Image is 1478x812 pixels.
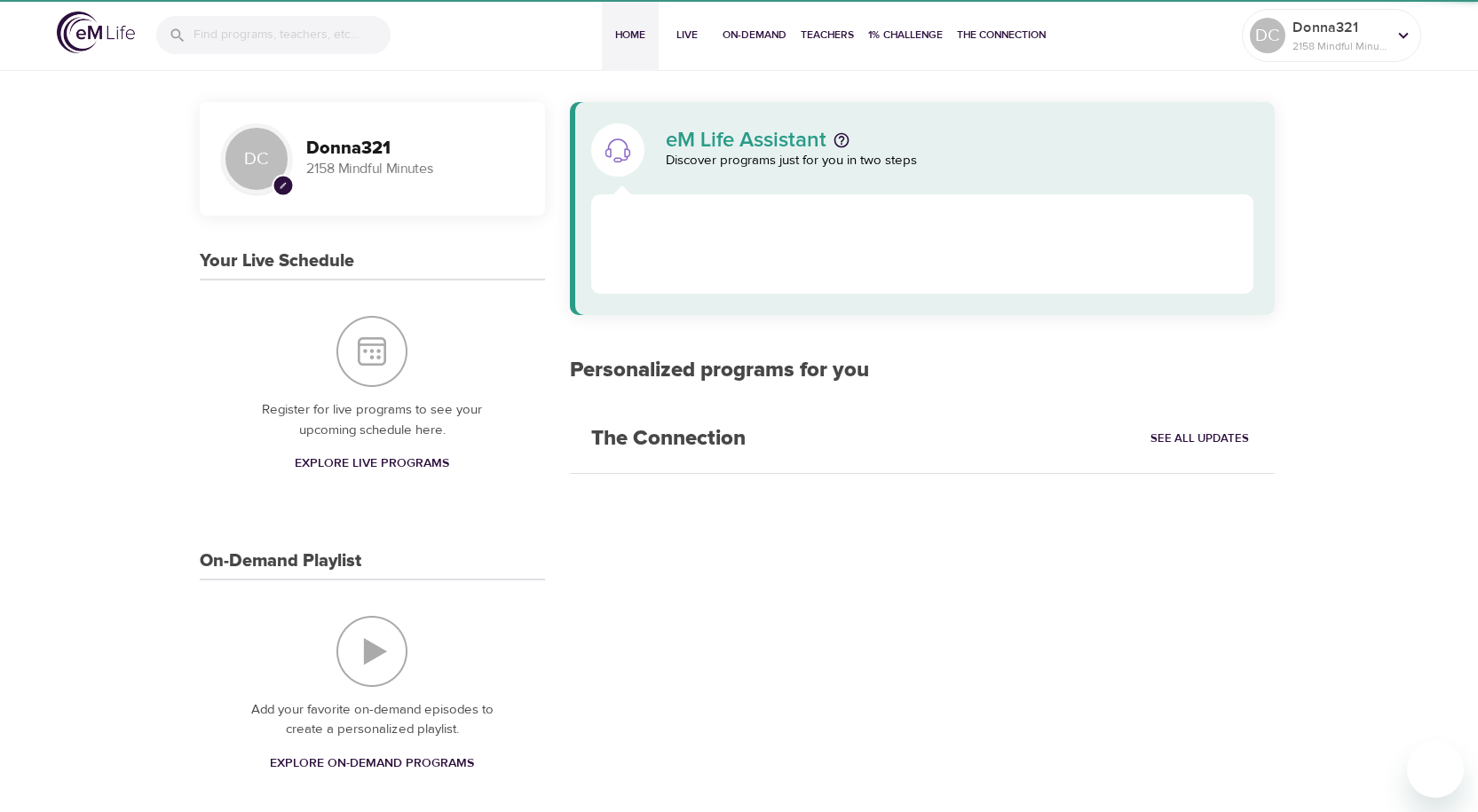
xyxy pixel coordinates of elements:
[1250,18,1285,53] div: DC
[336,316,407,387] img: Your Live Schedule
[200,251,354,272] h3: Your Live Schedule
[609,26,652,44] span: Home
[235,700,510,740] p: Add your favorite on-demand episodes to create a personalized playlist.
[666,130,826,151] p: eM Life Assistant
[288,447,456,480] a: Explore Live Programs
[723,26,786,44] span: On-Demand
[570,405,767,473] h2: The Connection
[57,12,135,53] img: logo
[868,26,943,44] span: 1% Challenge
[1292,17,1387,38] p: Donna321
[270,753,474,775] span: Explore On-Demand Programs
[336,616,407,687] img: On-Demand Playlist
[194,16,391,54] input: Find programs, teachers, etc...
[666,26,708,44] span: Live
[604,136,632,164] img: eM Life Assistant
[306,138,524,159] h3: Donna321
[235,400,510,440] p: Register for live programs to see your upcoming schedule here.
[295,453,449,475] span: Explore Live Programs
[1407,741,1464,798] iframe: Button to launch messaging window
[221,123,292,194] div: DC
[263,747,481,780] a: Explore On-Demand Programs
[200,551,361,572] h3: On-Demand Playlist
[1146,425,1253,453] a: See All Updates
[666,151,1254,171] p: Discover programs just for you in two steps
[306,159,524,179] p: 2158 Mindful Minutes
[1292,38,1387,54] p: 2158 Mindful Minutes
[801,26,854,44] span: Teachers
[1150,429,1249,449] span: See All Updates
[957,26,1046,44] span: The Connection
[570,358,1276,383] h2: Personalized programs for you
